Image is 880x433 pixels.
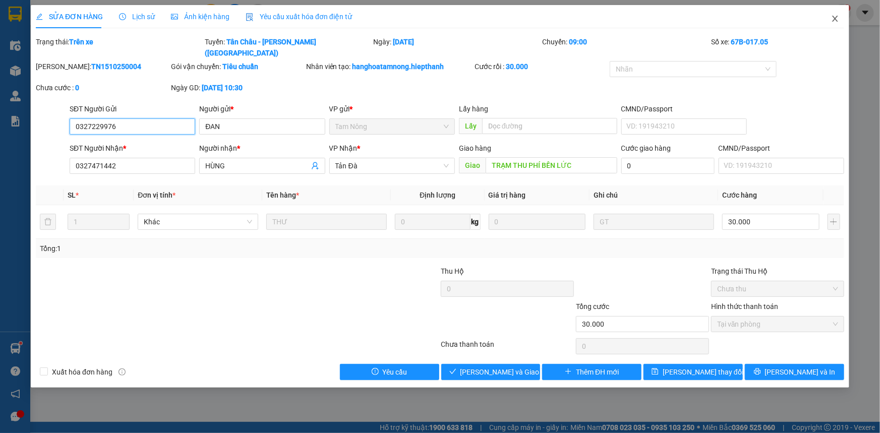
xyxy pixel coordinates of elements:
[68,191,76,199] span: SL
[36,61,169,72] div: [PERSON_NAME]:
[75,84,79,92] b: 0
[621,158,715,174] input: Cước giao hàng
[311,162,319,170] span: user-add
[590,185,718,205] th: Ghi chú
[119,368,126,376] span: info-circle
[459,118,482,134] span: Lấy
[621,103,747,114] div: CMND/Passport
[329,103,455,114] div: VP gửi
[576,302,609,311] span: Tổng cước
[471,214,481,230] span: kg
[722,191,757,199] span: Cước hàng
[393,38,415,46] b: [DATE]
[475,61,608,72] div: Cước rồi :
[506,63,528,71] b: 30.000
[594,214,714,230] input: Ghi Chú
[383,366,407,378] span: Yêu cầu
[460,366,557,378] span: [PERSON_NAME] và Giao hàng
[459,144,491,152] span: Giao hàng
[171,61,304,72] div: Gói vận chuyển:
[36,13,103,21] span: SỬA ĐƠN HÀNG
[711,302,778,311] label: Hình thức thanh toán
[171,13,229,21] span: Ảnh kiện hàng
[335,119,449,134] span: Tam Nông
[306,61,473,72] div: Nhân viên tạo:
[171,13,178,20] span: picture
[70,143,195,154] div: SĐT Người Nhận
[199,143,325,154] div: Người nhận
[138,191,175,199] span: Đơn vị tính
[36,82,169,93] div: Chưa cước :
[719,143,844,154] div: CMND/Passport
[420,191,455,199] span: Định lượng
[202,84,243,92] b: [DATE] 10:30
[459,105,488,113] span: Lấy hàng
[222,63,258,71] b: Tiêu chuẩn
[440,339,575,356] div: Chưa thanh toán
[542,364,641,380] button: plusThêm ĐH mới
[266,214,387,230] input: VD: Bàn, Ghế
[717,317,838,332] span: Tại văn phòng
[449,368,456,376] span: check
[821,5,849,33] button: Close
[335,158,449,173] span: Tản Đà
[372,368,379,376] span: exclamation-circle
[373,36,542,58] div: Ngày:
[205,38,316,57] b: Tân Châu - [PERSON_NAME] ([GEOGRAPHIC_DATA])
[663,366,743,378] span: [PERSON_NAME] thay đổi
[576,366,619,378] span: Thêm ĐH mới
[35,36,204,58] div: Trạng thái:
[711,266,844,277] div: Trạng thái Thu Hộ
[441,267,464,275] span: Thu Hộ
[40,243,340,254] div: Tổng: 1
[246,13,352,21] span: Yêu cầu xuất hóa đơn điện tử
[745,364,844,380] button: printer[PERSON_NAME] và In
[171,82,304,93] div: Ngày GD:
[486,157,617,173] input: Dọc đường
[541,36,710,58] div: Chuyến:
[119,13,126,20] span: clock-circle
[69,38,93,46] b: Trên xe
[36,13,43,20] span: edit
[246,13,254,21] img: icon
[489,214,586,230] input: 0
[266,191,299,199] span: Tên hàng
[828,214,840,230] button: plus
[48,366,116,378] span: Xuất hóa đơn hàng
[119,13,155,21] span: Lịch sử
[353,63,444,71] b: hanghoatamnong.hiepthanh
[569,38,587,46] b: 09:00
[482,118,617,134] input: Dọc đường
[459,157,486,173] span: Giao
[565,368,572,376] span: plus
[710,36,845,58] div: Số xe:
[340,364,439,380] button: exclamation-circleYêu cầu
[199,103,325,114] div: Người gửi
[754,368,761,376] span: printer
[652,368,659,376] span: save
[765,366,836,378] span: [PERSON_NAME] và In
[204,36,373,58] div: Tuyến:
[329,144,358,152] span: VP Nhận
[717,281,838,296] span: Chưa thu
[621,144,671,152] label: Cước giao hàng
[643,364,743,380] button: save[PERSON_NAME] thay đổi
[91,63,141,71] b: TN1510250004
[40,214,56,230] button: delete
[144,214,252,229] span: Khác
[489,191,526,199] span: Giá trị hàng
[441,364,541,380] button: check[PERSON_NAME] và Giao hàng
[731,38,768,46] b: 67B-017.05
[70,103,195,114] div: SĐT Người Gửi
[831,15,839,23] span: close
